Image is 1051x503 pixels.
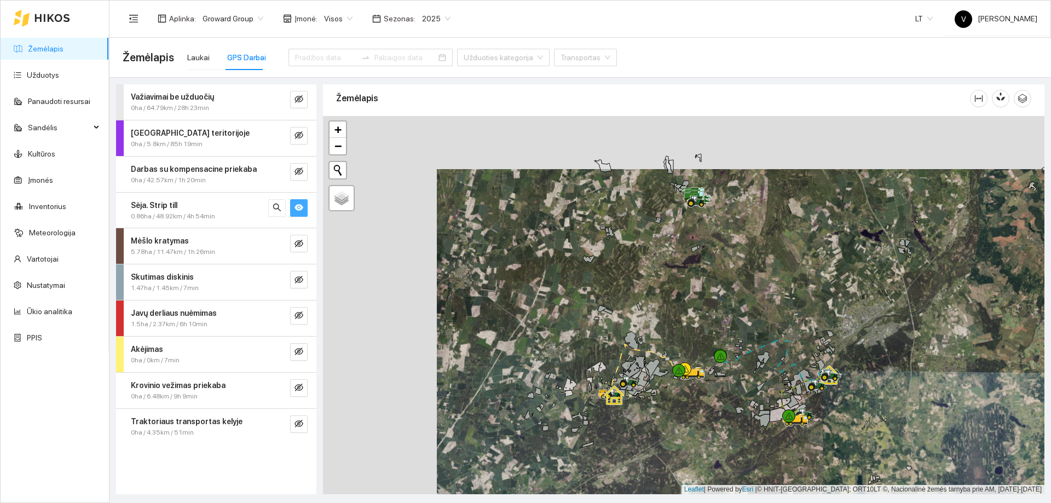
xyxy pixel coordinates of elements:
a: Leaflet [684,485,704,493]
a: Inventorius [29,202,66,211]
strong: Skutimas diskinis [131,273,194,281]
span: eye-invisible [294,167,303,177]
span: to [361,53,370,62]
span: 2025 [422,10,451,27]
span: + [334,123,342,136]
span: | [755,485,757,493]
div: Mėšlo kratymas5.78ha / 11.47km / 1h 26mineye-invisible [116,228,316,264]
span: Aplinka : [169,13,196,25]
a: Esri [742,485,754,493]
div: Skutimas diskinis1.47ha / 1.45km / 7mineye-invisible [116,264,316,300]
a: Layers [330,186,354,210]
div: Darbas su kompensacine priekaba0ha / 42.57km / 1h 20mineye-invisible [116,157,316,192]
button: eye-invisible [290,415,308,433]
span: V [961,10,966,28]
span: 5.78ha / 11.47km / 1h 26min [131,247,215,257]
button: column-width [970,90,988,107]
button: menu-fold [123,8,145,30]
div: Akėjimas0ha / 0km / 7mineye-invisible [116,337,316,372]
button: eye-invisible [290,379,308,397]
a: Kultūros [28,149,55,158]
button: eye-invisible [290,127,308,144]
span: 0ha / 0km / 7min [131,355,180,366]
span: eye [294,203,303,213]
div: | Powered by © HNIT-[GEOGRAPHIC_DATA]; ORT10LT ©, Nacionalinė žemės tarnyba prie AM, [DATE]-[DATE] [682,485,1044,494]
a: Nustatymai [27,281,65,290]
strong: Sėja. Strip till [131,201,177,210]
a: Zoom out [330,138,346,154]
div: Laukai [187,51,210,63]
span: eye-invisible [294,131,303,141]
div: GPS Darbai [227,51,266,63]
span: 0ha / 6.48km / 9h 9min [131,391,198,402]
a: Įmonės [28,176,53,184]
div: Javų derliaus nuėmimas1.5ha / 2.37km / 6h 10mineye-invisible [116,300,316,336]
span: [PERSON_NAME] [955,14,1037,23]
span: eye-invisible [294,275,303,286]
a: Meteorologija [29,228,76,237]
span: eye-invisible [294,419,303,430]
button: eye-invisible [290,235,308,252]
div: Traktoriaus transportas kelyje0ha / 4.35km / 51mineye-invisible [116,409,316,444]
span: Groward Group [203,10,263,27]
span: Žemėlapis [123,49,174,66]
button: Initiate a new search [330,162,346,178]
span: 1.5ha / 2.37km / 6h 10min [131,319,207,329]
button: eye-invisible [290,91,308,108]
button: eye [290,199,308,217]
span: search [273,203,281,213]
span: menu-fold [129,14,138,24]
span: 0ha / 4.35km / 51min [131,427,194,438]
div: Krovinio vežimas priekaba0ha / 6.48km / 9h 9mineye-invisible [116,373,316,408]
a: Užduotys [27,71,59,79]
input: Pabaigos data [374,51,436,63]
span: eye-invisible [294,347,303,357]
span: calendar [372,14,381,23]
strong: Krovinio vežimas priekaba [131,381,226,390]
button: search [268,199,286,217]
span: eye-invisible [294,383,303,394]
a: Žemėlapis [28,44,63,53]
span: Sezonas : [384,13,415,25]
strong: Traktoriaus transportas kelyje [131,417,242,426]
span: 0ha / 5.8km / 85h 19min [131,139,203,149]
strong: Važiavimai be užduočių [131,92,214,101]
button: eye-invisible [290,163,308,181]
div: Sėja. Strip till0.86ha / 48.92km / 4h 54minsearcheye [116,193,316,228]
button: eye-invisible [290,271,308,288]
span: − [334,139,342,153]
span: Sandėlis [28,117,90,138]
button: eye-invisible [290,343,308,361]
span: Įmonė : [294,13,317,25]
span: 0ha / 64.79km / 28h 23min [131,103,209,113]
span: eye-invisible [294,239,303,250]
span: shop [283,14,292,23]
strong: [GEOGRAPHIC_DATA] teritorijoje [131,129,250,137]
span: eye-invisible [294,95,303,105]
a: Zoom in [330,122,346,138]
span: column-width [971,94,987,103]
strong: Darbas su kompensacine priekaba [131,165,257,174]
button: eye-invisible [290,307,308,325]
span: 0.86ha / 48.92km / 4h 54min [131,211,215,222]
a: PPIS [27,333,42,342]
span: 1.47ha / 1.45km / 7min [131,283,199,293]
div: Žemėlapis [336,83,970,114]
input: Pradžios data [295,51,357,63]
span: swap-right [361,53,370,62]
span: Visos [324,10,353,27]
div: [GEOGRAPHIC_DATA] teritorijoje0ha / 5.8km / 85h 19mineye-invisible [116,120,316,156]
strong: Javų derliaus nuėmimas [131,309,217,317]
span: 0ha / 42.57km / 1h 20min [131,175,206,186]
a: Ūkio analitika [27,307,72,316]
strong: Akėjimas [131,345,163,354]
span: eye-invisible [294,311,303,321]
span: LT [915,10,933,27]
strong: Mėšlo kratymas [131,236,189,245]
span: layout [158,14,166,23]
a: Vartotojai [27,255,59,263]
a: Panaudoti resursai [28,97,90,106]
div: Važiavimai be užduočių0ha / 64.79km / 28h 23mineye-invisible [116,84,316,120]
